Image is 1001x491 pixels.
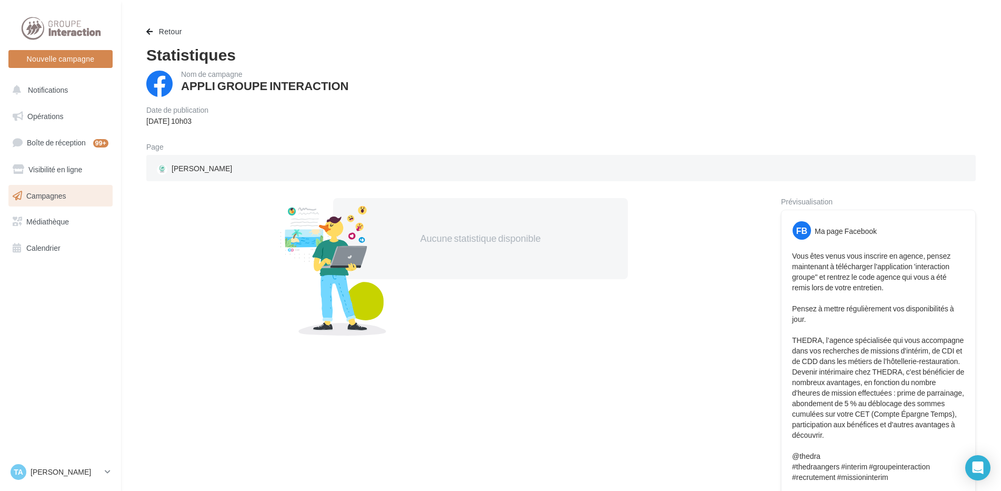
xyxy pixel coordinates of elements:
div: [PERSON_NAME] [155,161,234,177]
a: Opérations [6,105,115,127]
div: APPLI GROUPE INTERACTION [181,80,348,92]
div: Page [146,143,172,151]
div: Aucune statistique disponible [367,232,594,246]
div: 99+ [93,139,108,148]
a: [PERSON_NAME] [155,161,426,177]
span: Médiathèque [26,217,69,226]
span: Calendrier [26,243,61,252]
a: Calendrier [6,237,115,259]
a: Boîte de réception99+ [6,131,115,154]
span: Visibilité en ligne [28,165,82,174]
span: Boîte de réception [27,138,86,147]
a: Médiathèque [6,211,115,233]
a: TA [PERSON_NAME] [8,462,113,482]
div: Nom de campagne [181,71,348,78]
button: Notifications [6,79,111,101]
button: Retour [146,25,186,38]
div: Date de publication [146,106,208,114]
div: Ma page Facebook [815,226,877,237]
div: Open Intercom Messenger [965,455,990,480]
div: Statistiques [146,46,976,62]
div: Prévisualisation [781,198,976,205]
div: [DATE] 10h03 [146,116,208,126]
span: Opérations [27,112,63,121]
p: Vous êtes venus vous inscrire en agence, pensez maintenant à télécharger l'application 'interacti... [792,251,965,483]
span: TA [14,467,23,477]
span: Notifications [28,85,68,94]
button: Nouvelle campagne [8,50,113,68]
a: Campagnes [6,185,115,207]
div: FB [793,221,811,240]
p: [PERSON_NAME] [31,467,101,477]
a: Visibilité en ligne [6,159,115,181]
span: Retour [159,27,182,36]
span: Campagnes [26,191,66,200]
